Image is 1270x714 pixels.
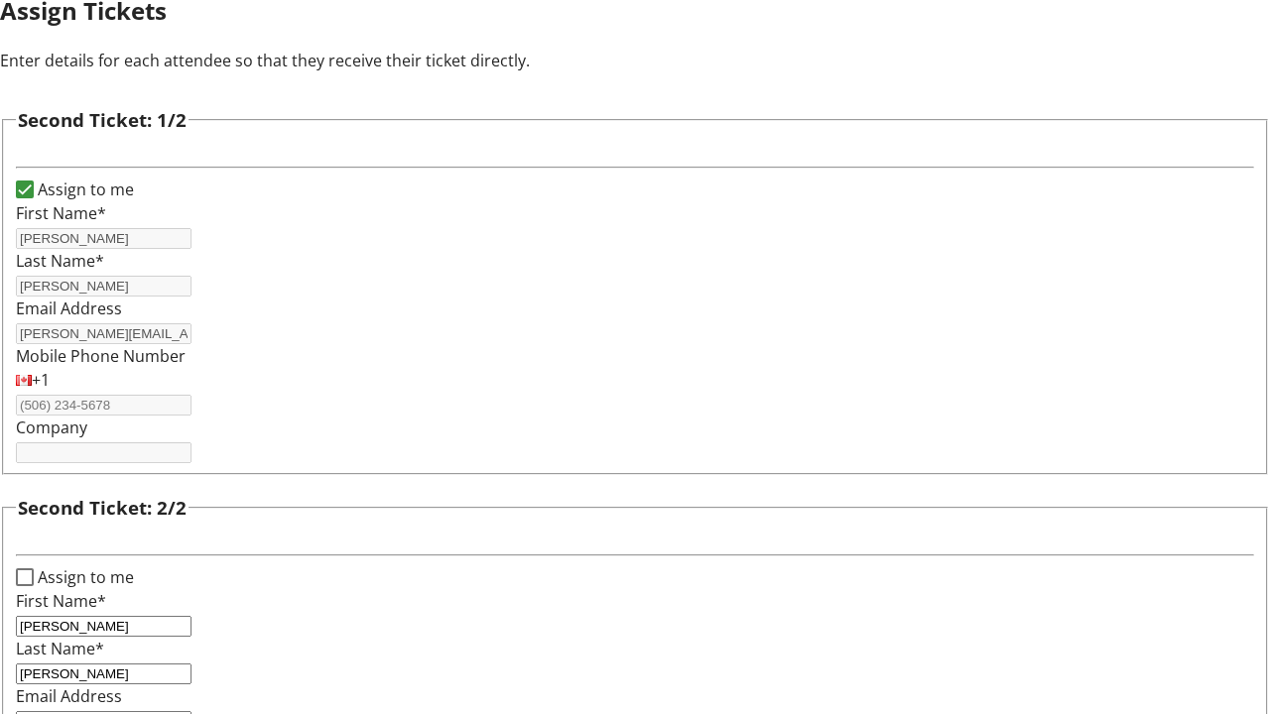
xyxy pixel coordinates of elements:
label: Email Address [16,297,122,319]
label: Assign to me [34,565,134,589]
label: Company [16,416,87,438]
h3: Second Ticket: 2/2 [18,494,187,522]
input: (506) 234-5678 [16,395,191,416]
label: Mobile Phone Number [16,345,186,367]
label: Last Name* [16,250,104,272]
label: Email Address [16,685,122,707]
label: Last Name* [16,638,104,659]
label: First Name* [16,202,106,224]
h3: Second Ticket: 1/2 [18,106,187,134]
label: Assign to me [34,178,134,201]
label: First Name* [16,590,106,612]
